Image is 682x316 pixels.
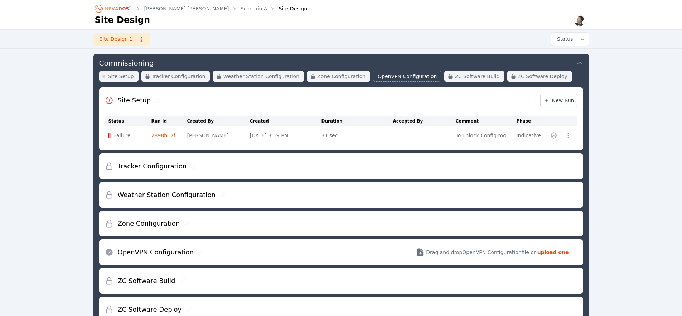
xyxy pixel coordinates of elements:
[517,132,543,139] div: Indicative
[317,73,366,80] span: Zone Configuration
[105,116,151,126] th: Status
[152,73,205,80] span: Tracker Configuration
[250,116,321,126] th: Created
[99,58,154,68] h3: Commissioning
[407,242,577,262] button: Drag and dropOpenVPN Configurationfile or upload one
[118,247,194,257] h2: OpenVPN Configuration
[456,116,517,126] th: Comment
[223,73,299,80] span: Weather Station Configuration
[187,126,250,145] td: [PERSON_NAME]
[574,15,585,27] img: Alex Kushner
[241,5,267,12] a: Scenario A
[144,5,229,12] a: [PERSON_NAME] [PERSON_NAME]
[455,73,499,80] span: ZC Software Build
[540,94,577,107] a: New Run
[95,14,150,26] h1: Site Design
[378,73,437,80] span: OpenVPN Configuration
[321,116,393,126] th: Duration
[118,190,216,200] h2: Weather Station Configuration
[118,305,182,315] h2: ZC Software Deploy
[269,5,307,12] div: Site Design
[118,276,175,286] h2: ZC Software Build
[426,249,536,256] span: Drag and drop OpenVPN Configuration file or
[151,133,175,138] a: 2898b17f
[393,116,456,126] th: Accepted By
[93,33,150,46] a: Site Design 1
[543,97,574,104] span: New Run
[114,132,131,139] span: Failure
[551,33,589,46] button: Status
[456,132,513,139] div: To unlock Config modules
[118,95,151,105] h2: Site Setup
[99,54,583,71] button: Commissioning
[554,35,573,43] span: Status
[517,116,546,126] th: Phase
[151,116,187,126] th: Run Id
[108,73,134,80] span: Site Setup
[250,126,321,145] td: [DATE] 3:19 PM
[187,116,250,126] th: Created By
[95,3,308,14] nav: Breadcrumb
[118,219,180,229] h2: Zone Configuration
[321,132,390,139] div: 31 sec
[537,249,569,256] strong: upload one
[518,73,567,80] span: ZC Software Deploy
[118,161,187,171] h2: Tracker Configuration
